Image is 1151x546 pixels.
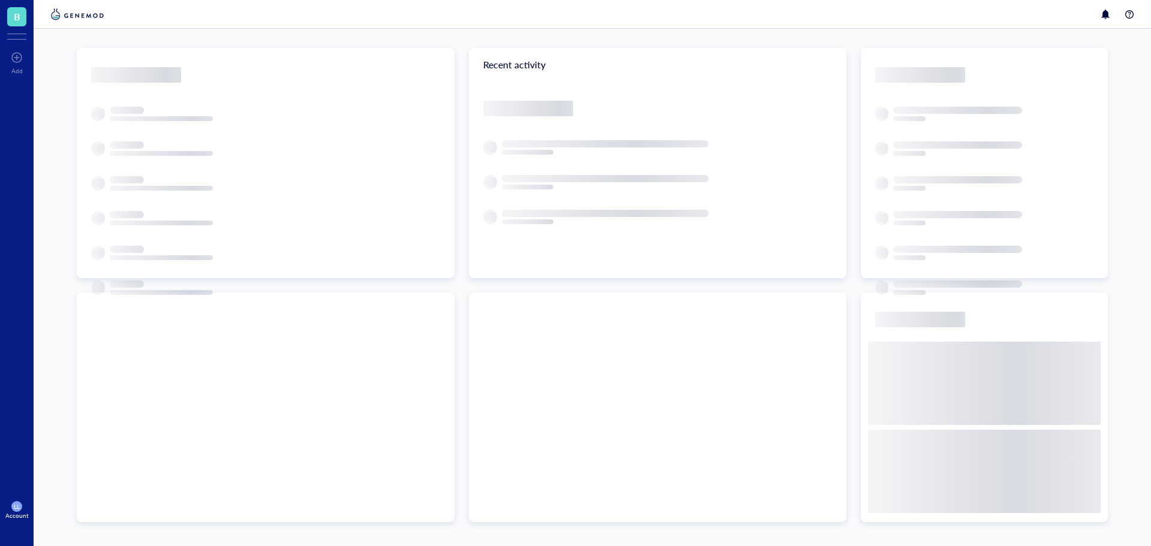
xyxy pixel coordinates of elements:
[14,9,20,24] span: B
[48,7,107,22] img: genemod-logo
[14,503,20,510] span: LL
[11,67,23,74] div: Add
[5,512,29,519] div: Account
[469,48,846,82] div: Recent activity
